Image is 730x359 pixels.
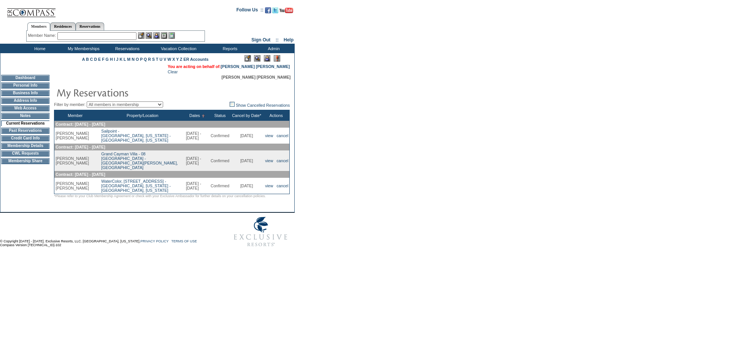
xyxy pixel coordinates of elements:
img: b_edit.gif [138,32,144,39]
td: Membership Details [1,143,49,149]
td: [DATE] - [DATE] [185,150,209,171]
td: Personal Info [1,82,49,89]
a: I [114,57,115,62]
a: Status [214,113,225,118]
a: Show Cancelled Reservations [230,103,290,108]
span: Contract: [DATE] - [DATE] [56,122,105,127]
a: T [156,57,159,62]
a: Residences [50,22,76,30]
a: Y [176,57,179,62]
img: Become our fan on Facebook [265,7,271,13]
td: CWL Requests [1,150,49,157]
img: Reservations [161,32,167,39]
img: Log Concern/Member Elevation [274,55,280,62]
span: Filter by member: [54,102,86,107]
a: PRIVACY POLICY [140,239,168,243]
a: Sailpoint -[GEOGRAPHIC_DATA], [US_STATE] - [GEOGRAPHIC_DATA], [US_STATE] [101,129,171,142]
a: E [98,57,101,62]
a: Cancel by Date* [232,113,261,118]
a: cancel [277,133,289,138]
td: Notes [1,113,49,119]
span: :: [276,37,279,43]
td: Admin [251,44,295,53]
a: Reservations [76,22,104,30]
img: View [146,32,152,39]
td: Confirmed [209,178,230,194]
a: H [110,57,113,62]
td: Credit Card Info [1,135,49,141]
a: W [167,57,171,62]
td: Address Info [1,98,49,104]
a: ER Accounts [184,57,209,62]
span: Contract: [DATE] - [DATE] [56,172,105,177]
a: Q [144,57,147,62]
a: [PERSON_NAME] [PERSON_NAME] [221,64,290,69]
td: Vacation Collection [148,44,207,53]
td: Membership Share [1,158,49,164]
a: cancel [277,158,289,163]
a: view [265,133,273,138]
a: G [106,57,109,62]
a: Grand Cayman Villa - 08[GEOGRAPHIC_DATA] - [GEOGRAPHIC_DATA][PERSON_NAME], [GEOGRAPHIC_DATA] [101,152,178,170]
img: b_calculator.gif [168,32,175,39]
a: Subscribe to our YouTube Channel [279,9,293,14]
a: Follow us on Twitter [272,9,278,14]
img: pgTtlMyReservations.gif [56,85,208,100]
a: view [265,158,273,163]
td: [PERSON_NAME] [PERSON_NAME] [54,150,96,171]
a: N [132,57,135,62]
td: Past Reservations [1,128,49,134]
span: Contract: [DATE] - [DATE] [56,145,105,149]
a: Member [68,113,83,118]
a: Members [27,22,51,31]
a: Z [180,57,182,62]
a: L [124,57,126,62]
a: Clear [168,70,178,74]
td: Reservations [105,44,148,53]
a: TERMS OF USE [171,239,197,243]
td: [PERSON_NAME] [PERSON_NAME] [54,128,96,144]
img: chk_off.JPG [230,102,235,107]
img: Impersonate [264,55,270,62]
a: C [90,57,93,62]
td: Web Access [1,105,49,111]
a: F [102,57,105,62]
a: V [163,57,166,62]
a: A [82,57,85,62]
span: You are acting on behalf of: [168,64,290,69]
img: Compass Home [6,2,56,17]
td: Business Info [1,90,49,96]
div: Member Name: [28,32,57,39]
span: *Please refer to your Club Membership Agreement or check with your Exclusive Ambassador for furth... [54,194,266,198]
a: B [86,57,89,62]
a: Help [284,37,294,43]
a: X [172,57,175,62]
img: Exclusive Resorts [227,213,295,251]
td: [DATE] [230,178,263,194]
td: [DATE] - [DATE] [185,178,209,194]
a: U [160,57,163,62]
img: Edit Mode [244,55,251,62]
td: [DATE] - [DATE] [185,128,209,144]
a: J [116,57,118,62]
a: K [119,57,122,62]
td: [DATE] [230,128,263,144]
img: View Mode [254,55,260,62]
a: Sign Out [251,37,270,43]
a: view [265,183,273,188]
td: Current Reservations [1,120,49,126]
img: Impersonate [153,32,160,39]
a: D [94,57,97,62]
td: Reports [207,44,251,53]
a: M [127,57,130,62]
td: Home [17,44,61,53]
img: Ascending [200,114,205,117]
td: [DATE] [230,150,263,171]
a: Dates [189,113,200,118]
a: Property/Location [127,113,159,118]
a: cancel [277,183,289,188]
img: Subscribe to our YouTube Channel [279,8,293,13]
td: Confirmed [209,150,230,171]
a: Become our fan on Facebook [265,9,271,14]
td: [PERSON_NAME] [PERSON_NAME] [54,178,96,194]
